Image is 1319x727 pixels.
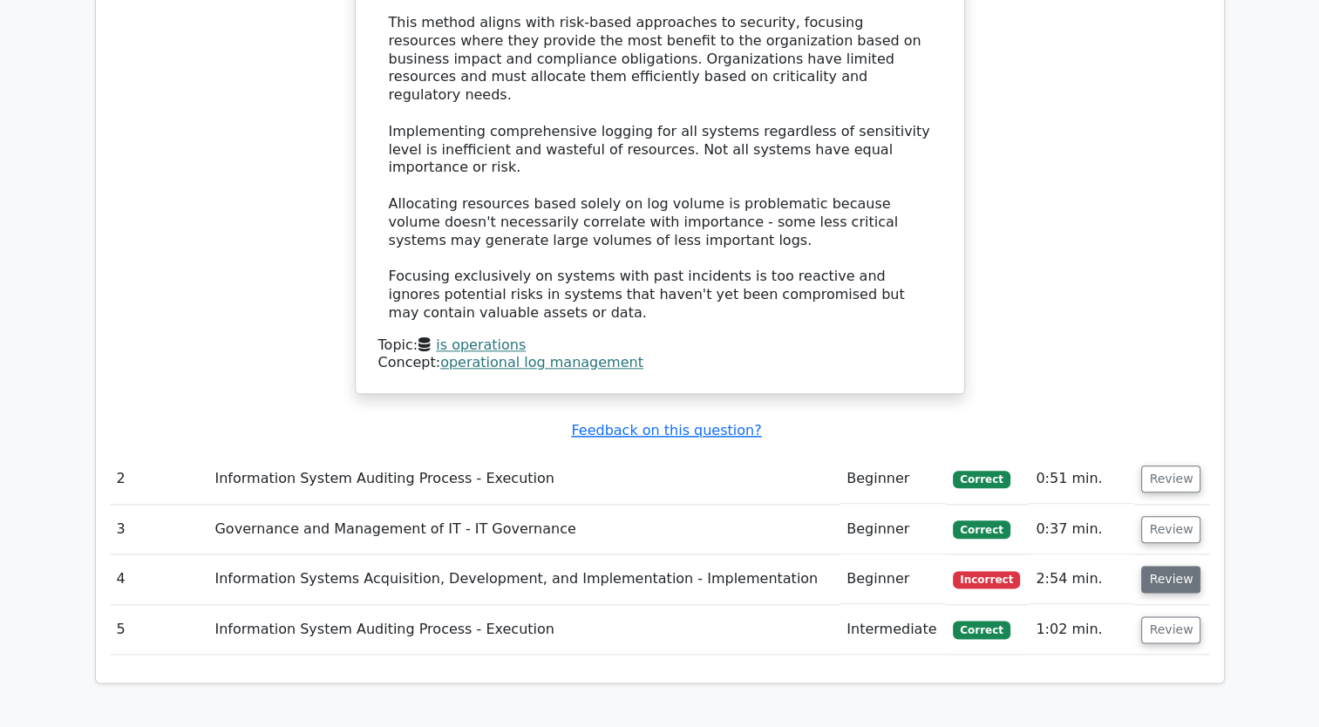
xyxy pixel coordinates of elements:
td: Information System Auditing Process - Execution [207,454,840,504]
span: Correct [953,520,1010,538]
td: Intermediate [840,605,946,655]
td: Governance and Management of IT - IT Governance [207,505,840,554]
button: Review [1141,616,1200,643]
td: 5 [110,605,208,655]
td: Information Systems Acquisition, Development, and Implementation - Implementation [207,554,840,604]
td: 0:37 min. [1029,505,1134,554]
a: operational log management [440,354,643,370]
div: Concept: [378,354,942,372]
button: Review [1141,566,1200,593]
td: Beginner [840,454,946,504]
span: Correct [953,621,1010,638]
td: 4 [110,554,208,604]
td: 3 [110,505,208,554]
button: Review [1141,465,1200,493]
div: Topic: [378,336,942,355]
button: Review [1141,516,1200,543]
a: is operations [436,336,526,353]
td: Beginner [840,554,946,604]
td: 2 [110,454,208,504]
a: Feedback on this question? [571,422,761,438]
td: 0:51 min. [1029,454,1134,504]
span: Incorrect [953,571,1020,588]
td: 1:02 min. [1029,605,1134,655]
td: Beginner [840,505,946,554]
span: Correct [953,471,1010,488]
td: Information System Auditing Process - Execution [207,605,840,655]
td: 2:54 min. [1029,554,1134,604]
